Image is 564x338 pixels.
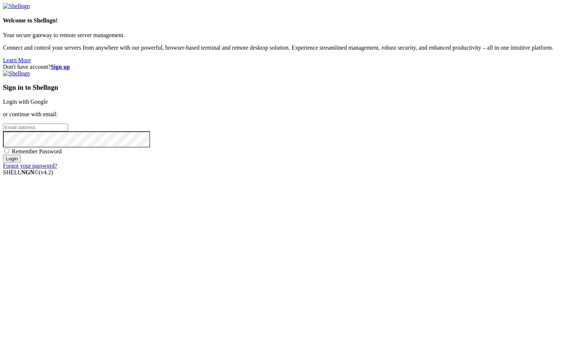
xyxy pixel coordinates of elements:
div: Don't have account? [3,64,561,70]
h4: Welcome to Shellngn! [3,17,561,24]
a: Forgot your password? [3,163,57,169]
p: or continue with email: [3,111,561,118]
input: Login [3,155,21,163]
span: SHELL © [3,169,53,175]
img: Shellngn [3,3,30,10]
h3: Sign in to Shellngn [3,83,561,92]
a: Learn More [3,57,31,63]
a: Login with Google [3,99,48,105]
p: Your secure gateway to remote server management. [3,32,561,39]
img: Shellngn [3,70,30,77]
b: NGN [21,169,35,175]
a: Sign up [51,64,70,70]
input: Email address [3,124,68,131]
input: Remember Password [4,149,9,153]
p: Connect and control your servers from anywhere with our powerful, browser-based terminal and remo... [3,45,561,51]
span: Remember Password [12,148,62,154]
span: 4.2.0 [39,169,53,175]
